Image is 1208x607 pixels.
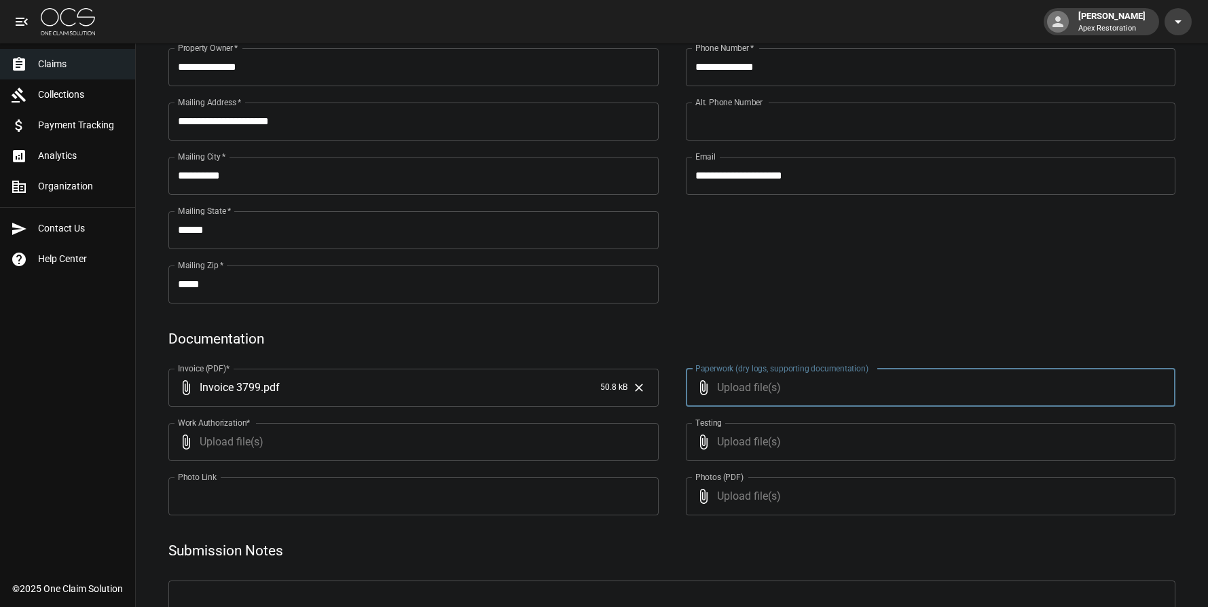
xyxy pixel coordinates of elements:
button: open drawer [8,8,35,35]
span: Contact Us [38,221,124,236]
span: Upload file(s) [717,423,1139,461]
img: ocs-logo-white-transparent.png [41,8,95,35]
label: Mailing Address [178,96,241,108]
span: Help Center [38,252,124,266]
div: © 2025 One Claim Solution [12,582,123,595]
span: 50.8 kB [600,381,627,394]
p: Apex Restoration [1078,23,1146,35]
label: Work Authorization* [178,417,251,428]
label: Mailing City [178,151,226,162]
label: Phone Number [695,42,754,54]
span: Collections [38,88,124,102]
label: Photo Link [178,471,217,483]
label: Alt. Phone Number [695,96,763,108]
span: Upload file(s) [200,423,622,461]
div: [PERSON_NAME] [1073,10,1151,34]
span: Analytics [38,149,124,163]
label: Photos (PDF) [695,471,744,483]
label: Email [695,151,716,162]
label: Mailing Zip [178,259,224,271]
label: Mailing State [178,205,231,217]
label: Property Owner [178,42,238,54]
span: Invoice 3799 [200,380,261,395]
label: Invoice (PDF)* [178,363,230,374]
label: Testing [695,417,722,428]
span: Organization [38,179,124,194]
span: Claims [38,57,124,71]
button: Clear [629,378,649,398]
span: Payment Tracking [38,118,124,132]
label: Paperwork (dry logs, supporting documentation) [695,363,868,374]
span: Upload file(s) [717,477,1139,515]
span: . pdf [261,380,280,395]
span: Upload file(s) [717,369,1139,407]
